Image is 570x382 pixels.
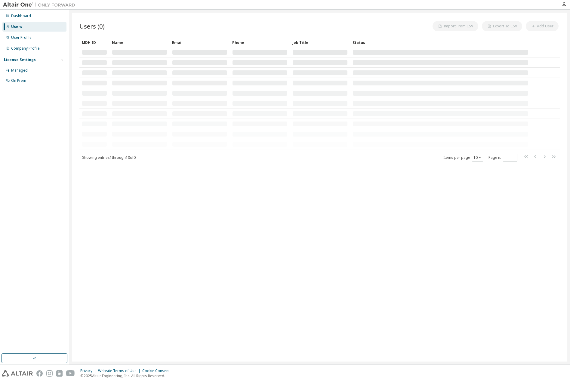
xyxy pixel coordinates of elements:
button: 10 [473,155,482,160]
div: Users [11,24,22,29]
img: altair_logo.svg [2,370,33,377]
button: Import From CSV [433,21,478,31]
span: Items per page [443,154,483,162]
div: MDH ID [82,38,107,47]
img: youtube.svg [66,370,75,377]
div: Email [172,38,227,47]
span: Page n. [488,154,517,162]
div: Website Terms of Use [98,368,142,373]
button: Export To CSV [482,21,522,31]
div: On Prem [11,78,26,83]
p: © 2025 Altair Engineering, Inc. All Rights Reserved. [80,373,173,378]
div: Name [112,38,167,47]
div: Job Title [292,38,348,47]
div: Cookie Consent [142,368,173,373]
button: Add User [526,21,559,31]
img: facebook.svg [36,370,43,377]
div: License Settings [4,57,36,62]
span: Users (0) [79,22,105,30]
img: instagram.svg [46,370,53,377]
div: Company Profile [11,46,40,51]
img: Altair One [3,2,78,8]
div: Dashboard [11,14,31,18]
div: User Profile [11,35,32,40]
div: Managed [11,68,28,73]
div: Phone [232,38,288,47]
div: Status [353,38,528,47]
span: Showing entries 1 through 10 of 0 [82,155,136,160]
img: linkedin.svg [56,370,63,377]
div: Privacy [80,368,98,373]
